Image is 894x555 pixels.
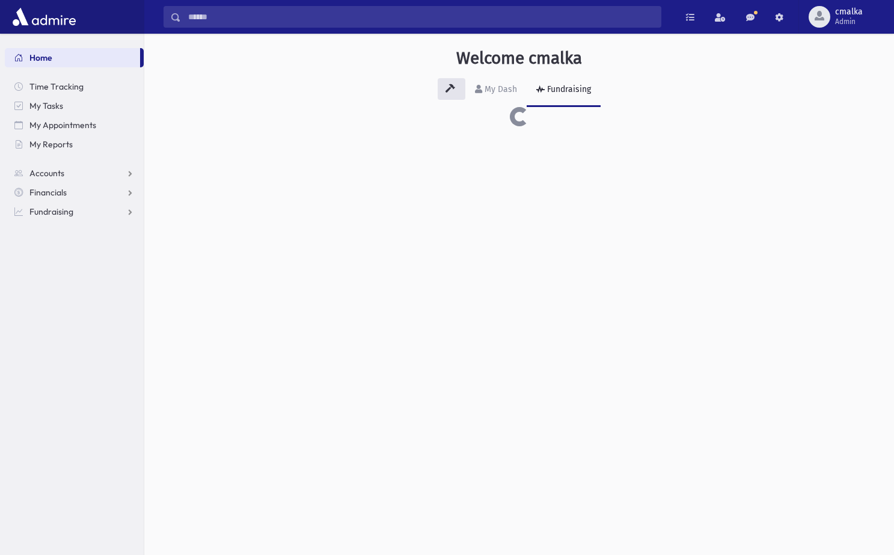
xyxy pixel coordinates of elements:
[29,206,73,217] span: Fundraising
[465,73,527,107] a: My Dash
[29,168,64,179] span: Accounts
[456,48,582,69] h3: Welcome cmalka
[29,139,73,150] span: My Reports
[181,6,661,28] input: Search
[482,84,517,94] div: My Dash
[5,135,144,154] a: My Reports
[5,115,144,135] a: My Appointments
[835,17,863,26] span: Admin
[5,183,144,202] a: Financials
[527,73,601,107] a: Fundraising
[5,48,140,67] a: Home
[5,96,144,115] a: My Tasks
[5,77,144,96] a: Time Tracking
[10,5,79,29] img: AdmirePro
[29,52,52,63] span: Home
[29,81,84,92] span: Time Tracking
[29,187,67,198] span: Financials
[835,7,863,17] span: cmalka
[29,100,63,111] span: My Tasks
[545,84,591,94] div: Fundraising
[5,202,144,221] a: Fundraising
[5,164,144,183] a: Accounts
[29,120,96,130] span: My Appointments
